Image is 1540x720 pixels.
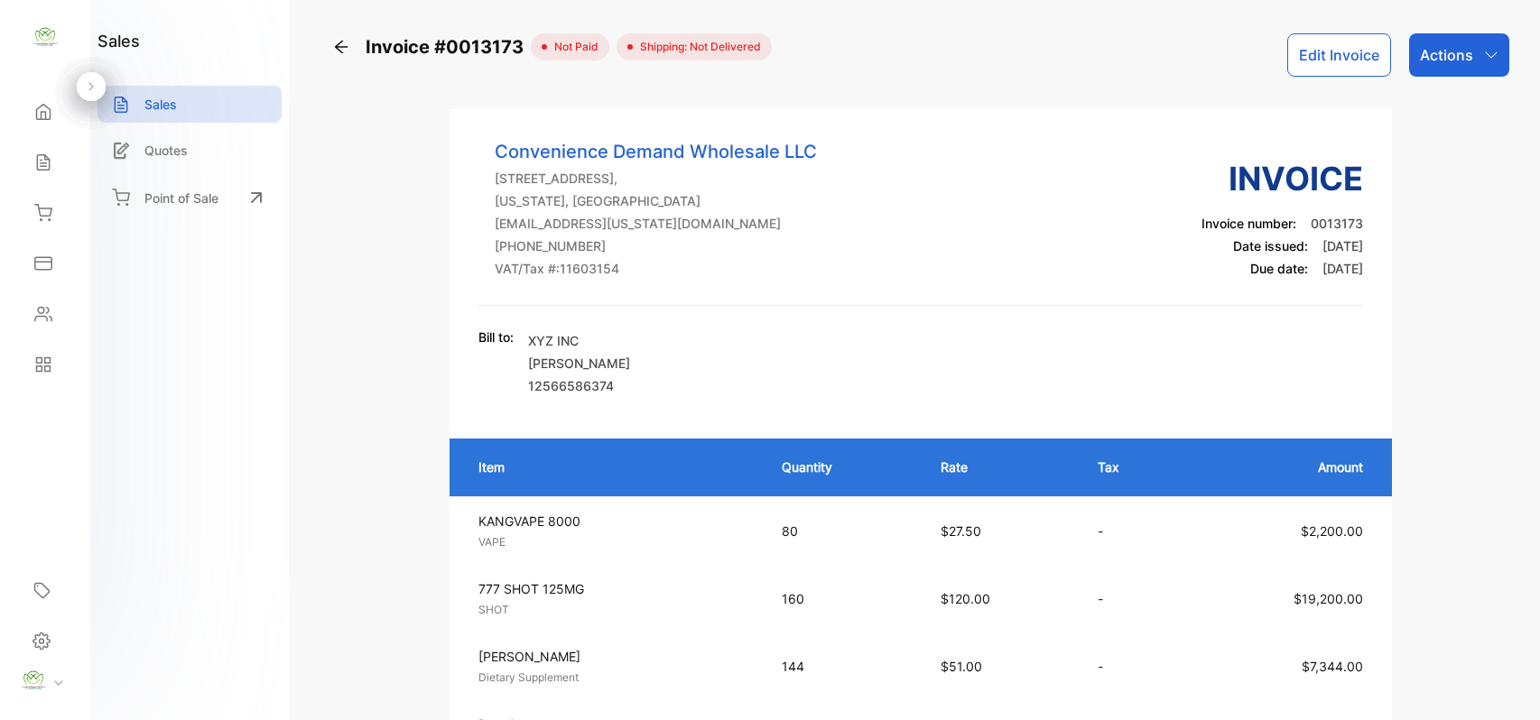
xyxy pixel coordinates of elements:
[782,522,905,540] p: 80
[478,512,749,531] p: KANGVAPE 8000
[1420,44,1473,66] p: Actions
[144,141,188,160] p: Quotes
[633,39,761,55] span: Shipping: Not Delivered
[1302,659,1363,674] span: $7,344.00
[1301,523,1363,539] span: $2,200.00
[528,331,630,350] p: XYZ INC
[528,376,630,395] p: 12566586374
[97,86,282,123] a: Sales
[495,214,817,233] p: [EMAIL_ADDRESS][US_STATE][DOMAIN_NAME]
[144,189,218,208] p: Point of Sale
[97,29,140,53] h1: sales
[1098,657,1167,676] p: -
[144,95,177,114] p: Sales
[1098,522,1167,540] p: -
[366,33,531,60] span: Invoice #0013173
[782,589,905,608] p: 160
[495,138,817,165] p: Convenience Demand Wholesale LLC
[528,354,630,373] p: [PERSON_NAME]
[782,657,905,676] p: 144
[97,132,282,169] a: Quotes
[1250,261,1308,276] span: Due date:
[478,579,749,598] p: 777 SHOT 125MG
[547,39,598,55] span: not paid
[1322,261,1363,276] span: [DATE]
[1098,457,1167,476] p: Tax
[782,457,905,476] p: Quantity
[478,647,749,666] p: [PERSON_NAME]
[941,457,1062,476] p: Rate
[1464,644,1540,720] iframe: LiveChat chat widget
[495,259,817,278] p: VAT/Tax #: 11603154
[495,191,817,210] p: [US_STATE], [GEOGRAPHIC_DATA]
[478,669,749,686] p: Dietary Supplement
[97,178,282,217] a: Point of Sale
[941,523,981,539] span: $27.50
[495,236,817,255] p: [PHONE_NUMBER]
[1287,33,1391,77] button: Edit Invoice
[1322,238,1363,254] span: [DATE]
[1311,216,1363,231] span: 0013173
[478,534,749,550] p: VAPE
[32,23,59,51] img: logo
[1409,33,1509,77] button: Actions
[478,457,746,476] p: Item
[1233,238,1308,254] span: Date issued:
[478,328,514,346] p: Bill to:
[1201,216,1296,231] span: Invoice number:
[20,667,47,694] img: profile
[1294,591,1363,606] span: $19,200.00
[495,169,817,188] p: [STREET_ADDRESS],
[478,602,749,618] p: SHOT
[941,591,990,606] span: $120.00
[941,659,982,674] span: $51.00
[1203,457,1363,476] p: Amount
[1201,154,1363,203] h3: Invoice
[1098,589,1167,608] p: -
